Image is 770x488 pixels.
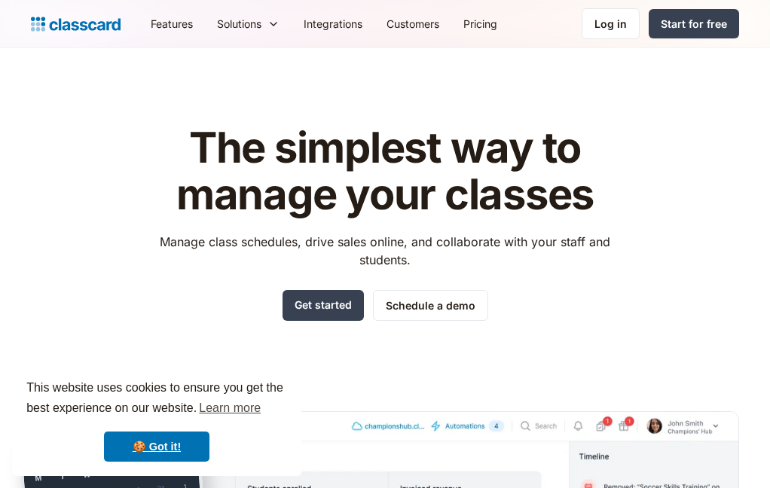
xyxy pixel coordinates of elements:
a: Start for free [649,9,739,38]
a: Customers [374,7,451,41]
a: Schedule a demo [373,290,488,321]
a: Pricing [451,7,509,41]
p: Manage class schedules, drive sales online, and collaborate with your staff and students. [146,233,625,269]
div: Log in [594,16,627,32]
a: dismiss cookie message [104,432,209,462]
h1: The simplest way to manage your classes [146,125,625,218]
a: Logo [31,14,121,35]
a: Integrations [292,7,374,41]
span: This website uses cookies to ensure you get the best experience on our website. [26,379,287,419]
div: Start for free [661,16,727,32]
a: learn more about cookies [197,397,263,419]
a: Get started [283,290,364,321]
div: cookieconsent [12,364,301,476]
a: Features [139,7,205,41]
a: Log in [582,8,640,39]
div: Solutions [217,16,261,32]
div: Solutions [205,7,292,41]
